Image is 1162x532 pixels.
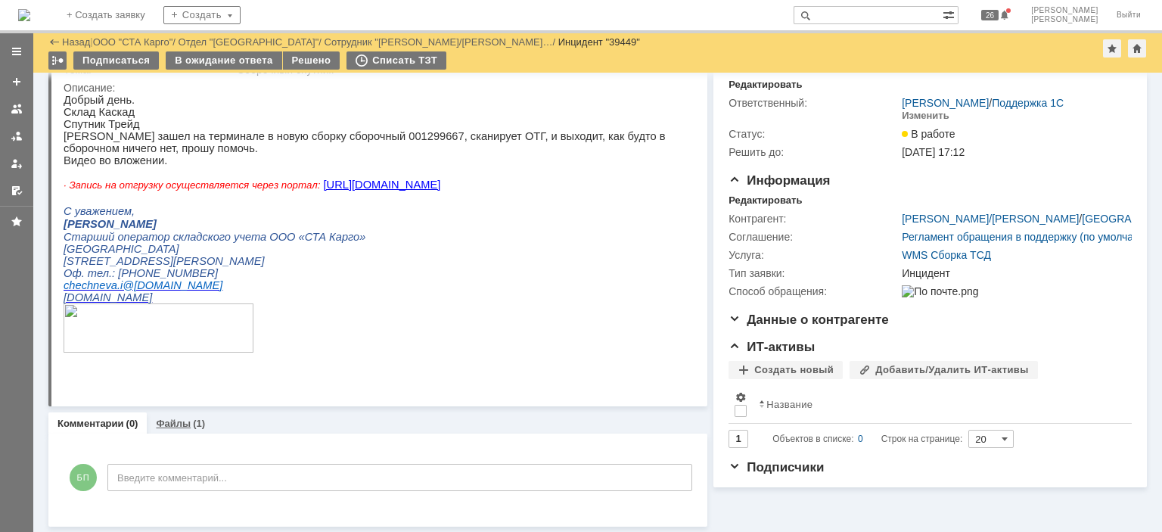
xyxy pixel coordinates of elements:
[90,36,92,47] div: |
[193,418,205,429] div: (1)
[59,185,159,198] span: @[DOMAIN_NAME]
[772,430,962,448] i: Строк на странице:
[1128,39,1146,58] div: Сделать домашней страницей
[57,185,59,198] span: i
[902,128,955,140] span: В работе
[93,36,173,48] a: ООО "СТА Карго"
[902,213,1079,225] a: [PERSON_NAME]/[PERSON_NAME]
[902,97,1064,109] div: /
[729,79,802,91] div: Редактировать
[943,7,958,21] span: Расширенный поиск
[1103,39,1121,58] div: Добавить в избранное
[179,36,319,48] a: Отдел "[GEOGRAPHIC_DATA]"
[729,213,899,225] div: Контрагент:
[93,36,179,48] div: /
[772,434,853,444] span: Объектов в списке:
[179,36,325,48] div: /
[5,151,29,176] a: Мои заявки
[902,146,965,158] span: [DATE] 17:12
[156,418,191,429] a: Файлы
[57,418,124,429] a: Комментарии
[735,391,747,403] span: Настройки
[1031,15,1098,24] span: [PERSON_NAME]
[766,399,812,410] div: Название
[1031,6,1098,15] span: [PERSON_NAME]
[729,128,899,140] div: Статус:
[126,418,138,429] div: (0)
[729,313,889,327] span: Данные о контрагенте
[902,285,978,297] img: По почте.png
[729,267,899,279] div: Тип заявки:
[62,36,90,48] a: Назад
[902,231,1157,243] a: Регламент обращения в поддержку (по умолчанию)
[729,97,899,109] div: Ответственный:
[325,36,553,48] a: Сотрудник "[PERSON_NAME]/[PERSON_NAME]…
[54,185,57,198] span: .
[5,70,29,94] a: Создать заявку
[902,110,949,122] div: Изменить
[70,464,97,491] span: БП
[729,460,824,474] span: Подписчики
[5,124,29,148] a: Заявки в моей ответственности
[729,146,899,158] div: Решить до:
[325,36,558,48] div: /
[729,173,830,188] span: Информация
[729,194,802,207] div: Редактировать
[64,82,689,94] div: Описание:
[729,285,899,297] div: Способ обращения:
[18,9,30,21] img: logo
[558,36,640,48] div: Инцидент "39449"
[729,231,899,243] div: Соглашение:
[48,51,67,70] div: Работа с массовостью
[902,249,991,261] a: WMS Сборка ТСД
[992,97,1064,109] a: Поддержка 1С
[729,340,815,354] span: ИТ-активы
[729,249,899,261] div: Услуга:
[260,85,377,97] a: [URL][DOMAIN_NAME]
[5,179,29,203] a: Мои согласования
[981,10,999,20] span: 26
[858,430,863,448] div: 0
[5,97,29,121] a: Заявки на командах
[18,9,30,21] a: Перейти на домашнюю страницу
[163,6,241,24] div: Создать
[902,97,989,109] a: [PERSON_NAME]
[753,385,1120,424] th: Название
